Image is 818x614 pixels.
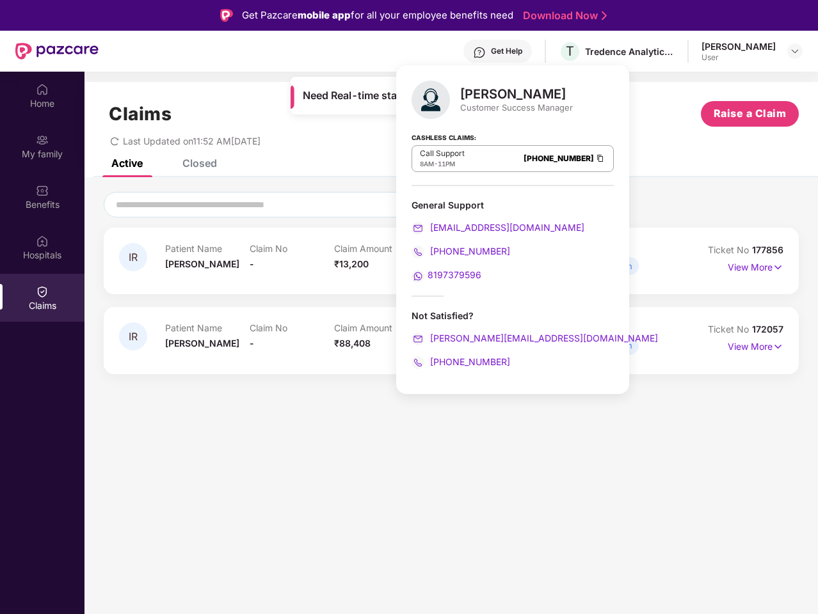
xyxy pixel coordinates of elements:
span: ₹13,200 [334,258,369,269]
p: Claim Amount [334,322,419,333]
span: - [250,338,254,349]
span: [PERSON_NAME] [165,258,239,269]
span: Reimbursement [419,258,489,269]
span: Ticket No [708,244,752,255]
span: ₹88,408 [334,338,371,349]
div: Active [111,157,143,169]
img: svg+xml;base64,PHN2ZyBpZD0iQ2xhaW0iIHhtbG5zPSJodHRwOi8vd3d3LnczLm9yZy8yMDAwL3N2ZyIgd2lkdGg9IjIwIi... [36,285,49,298]
p: Status [504,243,588,254]
p: Patient Name [165,243,250,254]
img: New Pazcare Logo [15,43,99,59]
span: IR [129,331,138,342]
div: Closed [182,157,217,169]
h1: Claims [109,103,172,125]
img: Logo [220,9,233,22]
img: Stroke [602,9,607,22]
p: View More [728,336,783,354]
div: [PERSON_NAME] [702,40,776,52]
div: Pending Insurer Confirmation [517,260,632,272]
p: Claim Amount [334,243,419,254]
p: Claim No [250,243,334,254]
span: Raise a Claim [714,106,787,122]
span: - [250,258,254,269]
img: svg+xml;base64,PHN2ZyBpZD0iSG9tZSIgeG1sbnM9Imh0dHA6Ly93d3cudzMub3JnLzIwMDAvc3ZnIiB3aWR0aD0iMjAiIG... [36,83,49,96]
img: svg+xml;base64,PHN2ZyBpZD0iSGVscC0zMngzMiIgeG1sbnM9Imh0dHA6Ly93d3cudzMub3JnLzIwMDAvc3ZnIiB3aWR0aD... [473,46,486,59]
span: IR [129,252,138,263]
div: Get Help [491,46,522,56]
div: Get Pazcare for all your employee benefits need [242,8,513,23]
span: 172057 [752,324,783,335]
span: Last Updated on 11:52 AM[DATE] [123,136,261,146]
img: svg+xml;base64,PHN2ZyB4bWxucz0iaHR0cDovL3d3dy53My5vcmcvMjAwMC9zdmciIHdpZHRoPSIxNyIgaGVpZ2h0PSIxNy... [773,340,783,354]
div: Tredence Analytics Solutions Private Limited [585,45,675,58]
span: T [566,43,574,59]
p: View More [728,257,783,274]
img: Toggle Icon [502,89,515,102]
span: [PERSON_NAME] [165,338,239,349]
div: Pending Insurer Confirmation [517,339,632,352]
span: Need Real-time status? [303,89,419,102]
img: svg+xml;base64,PHN2ZyBpZD0iU2VhcmNoLTMyeDMyIiB4bWxucz0iaHR0cDovL3d3dy53My5vcmcvMjAwMC9zdmciIHdpZH... [403,200,413,210]
img: svg+xml;base64,PHN2ZyBpZD0iRHJvcGRvd24tMzJ4MzIiIHhtbG5zPSJodHRwOi8vd3d3LnczLm9yZy8yMDAwL3N2ZyIgd2... [790,46,800,56]
strong: mobile app [298,9,351,21]
img: Clipboard Icon [595,153,605,164]
div: User [702,52,776,63]
span: Reimbursement [419,338,489,349]
img: svg+xml;base64,PHN2ZyBpZD0iQmVuZWZpdHMiIHhtbG5zPSJodHRwOi8vd3d3LnczLm9yZy8yMDAwL3N2ZyIgd2lkdGg9Ij... [36,184,49,197]
p: Patient Name [165,322,250,333]
span: 177856 [752,244,783,255]
button: Raise a Claim [701,101,799,127]
span: Ticket No [708,324,752,335]
p: Mode [419,243,504,254]
img: svg+xml;base64,PHN2ZyB4bWxucz0iaHR0cDovL3d3dy53My5vcmcvMjAwMC9zdmciIHdpZHRoPSIxNyIgaGVpZ2h0PSIxNy... [773,260,783,274]
p: Claim No [250,322,334,333]
p: Status [504,322,588,333]
img: svg+xml;base64,PHN2ZyBpZD0iSG9zcGl0YWxzIiB4bWxucz0iaHR0cDovL3d3dy53My5vcmcvMjAwMC9zdmciIHdpZHRoPS... [36,235,49,248]
a: Download Now [523,9,603,22]
p: Mode [419,322,504,333]
img: svg+xml;base64,PHN2ZyB3aWR0aD0iMjAiIGhlaWdodD0iMjAiIHZpZXdCb3g9IjAgMCAyMCAyMCIgZmlsbD0ibm9uZSIgeG... [36,134,49,146]
span: redo [110,136,119,146]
